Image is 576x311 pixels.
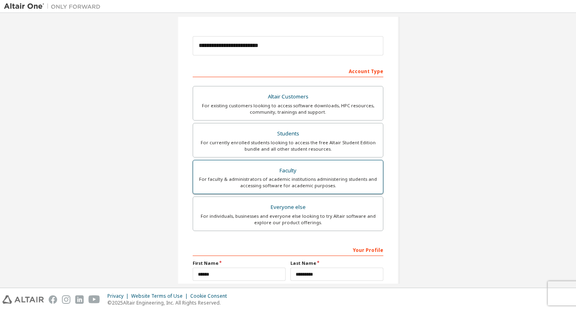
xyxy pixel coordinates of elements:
[193,260,286,266] label: First Name
[290,260,383,266] label: Last Name
[198,202,378,213] div: Everyone else
[107,293,131,299] div: Privacy
[4,2,105,10] img: Altair One
[88,295,100,304] img: youtube.svg
[198,165,378,176] div: Faculty
[198,213,378,226] div: For individuals, businesses and everyone else looking to try Altair software and explore our prod...
[190,293,232,299] div: Cookie Consent
[193,243,383,256] div: Your Profile
[193,64,383,77] div: Account Type
[75,295,84,304] img: linkedin.svg
[131,293,190,299] div: Website Terms of Use
[198,102,378,115] div: For existing customers looking to access software downloads, HPC resources, community, trainings ...
[198,139,378,152] div: For currently enrolled students looking to access the free Altair Student Edition bundle and all ...
[107,299,232,306] p: © 2025 Altair Engineering, Inc. All Rights Reserved.
[62,295,70,304] img: instagram.svg
[49,295,57,304] img: facebook.svg
[198,128,378,139] div: Students
[198,91,378,102] div: Altair Customers
[2,295,44,304] img: altair_logo.svg
[198,176,378,189] div: For faculty & administrators of academic institutions administering students and accessing softwa...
